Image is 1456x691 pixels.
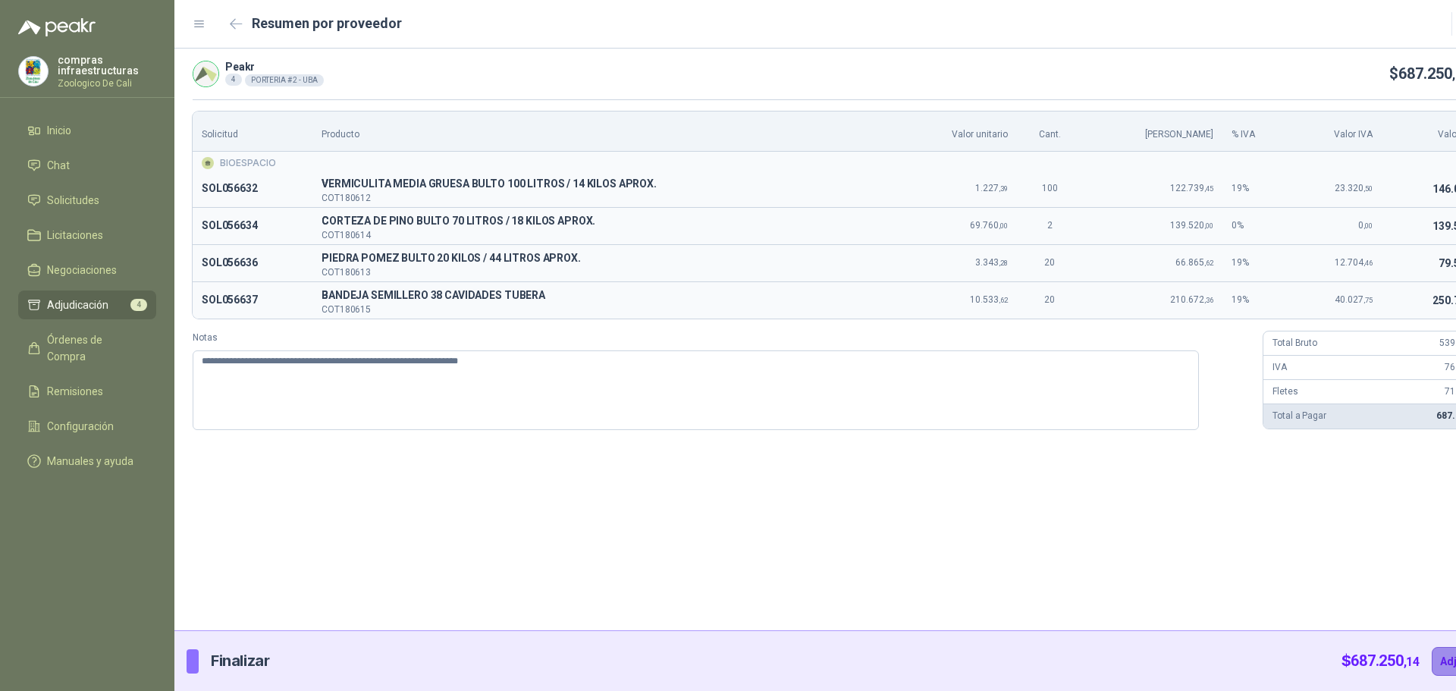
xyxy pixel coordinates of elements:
th: Valor IVA [1290,112,1382,152]
td: 2 [1017,207,1082,244]
td: 0 % [1222,207,1290,244]
span: Remisiones [47,383,103,400]
span: 3.343 [975,257,1008,268]
p: COT180614 [322,231,888,240]
span: Solicitudes [47,192,99,209]
span: 66.865 [1175,257,1213,268]
label: Notas [193,331,1250,345]
span: ,14 [1404,655,1420,669]
span: 687.250 [1351,652,1420,670]
span: 0 [1358,220,1373,231]
a: Chat [18,151,156,180]
a: Solicitudes [18,186,156,215]
span: CORTEZA DE PINO BULTO 70 LITROS / 18 KILOS APROX. [322,212,888,231]
span: Configuración [47,418,114,435]
th: [PERSON_NAME] [1082,112,1222,152]
div: 4 [225,74,242,86]
th: Solicitud [193,112,312,152]
img: Company Logo [19,57,48,86]
p: SOL056637 [202,291,303,309]
span: 40.027 [1335,294,1373,305]
p: COT180612 [322,193,888,203]
span: Manuales y ayuda [47,453,133,470]
td: 19 % [1222,244,1290,281]
a: Configuración [18,412,156,441]
span: ,00 [999,221,1008,230]
p: COT180613 [322,268,888,277]
p: P [322,250,888,268]
p: Total Bruto [1272,336,1316,350]
span: ,75 [1363,296,1373,304]
span: ,00 [1204,221,1213,230]
span: ,00 [1363,221,1373,230]
th: Producto [312,112,897,152]
img: Company Logo [193,61,218,86]
span: 210.672 [1170,294,1213,305]
div: PORTERIA # 2 - UBA [245,74,324,86]
span: ,50 [1363,184,1373,193]
a: Licitaciones [18,221,156,250]
img: Logo peakr [18,18,96,36]
p: Fletes [1272,385,1298,399]
td: 20 [1017,281,1082,318]
td: 20 [1017,244,1082,281]
span: ,62 [1204,259,1213,267]
td: 100 [1017,171,1082,207]
span: Adjudicación [47,297,108,313]
span: VERMICULITA MEDIA GRUESA BULTO 100 LITROS / 14 KILOS APROX. [322,175,888,193]
a: Órdenes de Compra [18,325,156,371]
a: Remisiones [18,377,156,406]
p: Peakr [225,61,324,72]
a: Manuales y ayuda [18,447,156,476]
th: % IVA [1222,112,1290,152]
span: ,36 [1204,296,1213,304]
p: COT180615 [322,305,888,314]
span: 4 [130,299,147,311]
span: Órdenes de Compra [47,331,142,365]
span: 12.704 [1335,257,1373,268]
span: Inicio [47,122,71,139]
a: Adjudicación4 [18,291,156,319]
p: B [322,287,888,305]
td: 19 % [1222,281,1290,318]
th: Cant. [1017,112,1082,152]
span: ,62 [999,296,1008,304]
p: $ [1341,649,1420,673]
td: 19 % [1222,171,1290,207]
a: Inicio [18,116,156,145]
span: 122.739 [1170,183,1213,193]
span: ,39 [999,184,1008,193]
span: ,28 [999,259,1008,267]
span: 1.227 [975,183,1008,193]
span: Chat [47,157,70,174]
p: Total a Pagar [1272,409,1326,423]
span: ,46 [1363,259,1373,267]
p: Finalizar [211,649,269,673]
p: compras infraestructuras [58,55,156,76]
a: Negociaciones [18,256,156,284]
span: 23.320 [1335,183,1373,193]
span: 69.760 [970,220,1008,231]
p: Zoologico De Cali [58,79,156,88]
span: 10.533 [970,294,1008,305]
p: V [322,175,888,193]
h2: Resumen por proveedor [252,13,402,34]
span: PIEDRA POMEZ BULTO 20 KILOS / 44 LITROS APROX. [322,250,888,268]
p: SOL056634 [202,217,303,235]
p: SOL056632 [202,180,303,198]
p: C [322,212,888,231]
span: BANDEJA SEMILLERO 38 CAVIDADES TUBERA [322,287,888,305]
p: IVA [1272,360,1287,375]
span: Licitaciones [47,227,103,243]
span: ,45 [1204,184,1213,193]
p: SOL056636 [202,254,303,272]
span: Negociaciones [47,262,117,278]
span: 139.520 [1170,220,1213,231]
th: Valor unitario [897,112,1018,152]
